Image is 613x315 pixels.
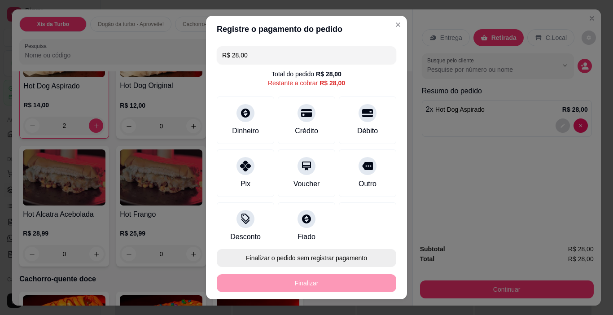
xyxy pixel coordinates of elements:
[222,46,391,64] input: Ex.: hambúrguer de cordeiro
[206,16,407,43] header: Registre o pagamento do pedido
[357,126,378,136] div: Débito
[359,179,377,189] div: Outro
[217,249,396,267] button: Finalizar o pedido sem registrar pagamento
[293,179,320,189] div: Voucher
[391,17,405,32] button: Close
[230,232,261,242] div: Desconto
[232,126,259,136] div: Dinheiro
[241,179,250,189] div: Pix
[268,79,345,87] div: Restante a cobrar
[316,70,342,79] div: R$ 28,00
[298,232,315,242] div: Fiado
[295,126,318,136] div: Crédito
[320,79,345,87] div: R$ 28,00
[271,70,342,79] div: Total do pedido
